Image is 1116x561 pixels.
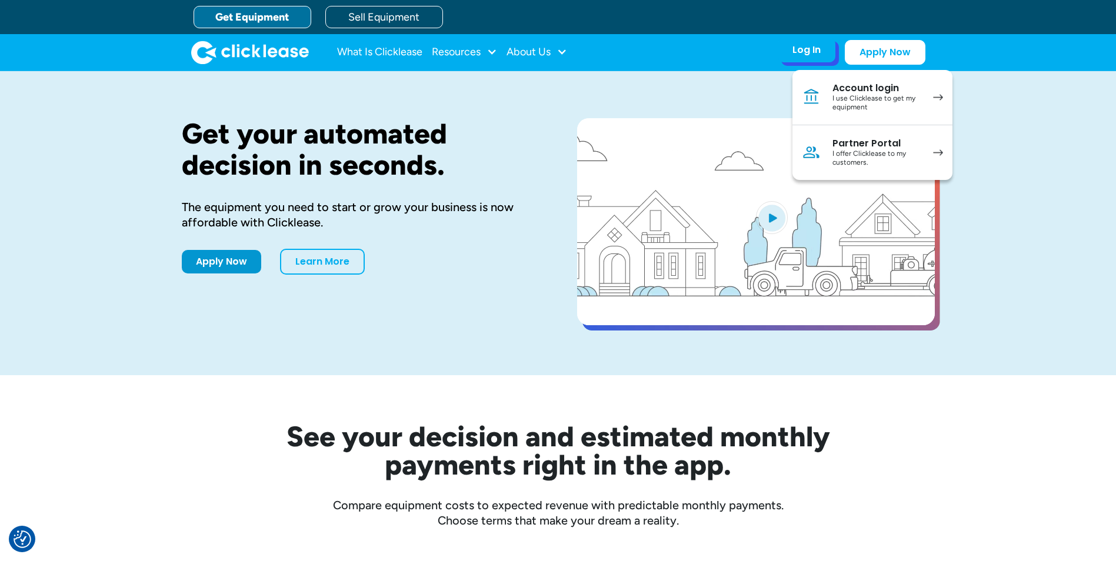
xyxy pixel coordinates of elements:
h2: See your decision and estimated monthly payments right in the app. [229,422,888,479]
img: Clicklease logo [191,41,309,64]
a: Account loginI use Clicklease to get my equipment [792,70,952,125]
a: open lightbox [577,118,935,325]
div: Resources [432,41,497,64]
a: What Is Clicklease [337,41,422,64]
img: Bank icon [802,88,821,106]
div: Compare equipment costs to expected revenue with predictable monthly payments. Choose terms that ... [182,497,935,528]
div: About Us [507,41,567,64]
img: Blue play button logo on a light blue circular background [756,201,788,234]
h1: Get your automated decision in seconds. [182,118,539,181]
a: Apply Now [182,250,261,273]
a: Apply Now [845,40,925,65]
a: home [191,41,309,64]
div: Log In [792,44,821,56]
img: arrow [933,94,943,101]
a: Learn More [280,249,365,275]
img: arrow [933,149,943,156]
div: Partner Portal [832,138,921,149]
a: Sell Equipment [325,6,443,28]
nav: Log In [792,70,952,180]
div: I use Clicklease to get my equipment [832,94,921,112]
button: Consent Preferences [14,530,31,548]
img: Revisit consent button [14,530,31,548]
a: Partner PortalI offer Clicklease to my customers. [792,125,952,180]
div: Account login [832,82,921,94]
div: I offer Clicklease to my customers. [832,149,921,168]
div: The equipment you need to start or grow your business is now affordable with Clicklease. [182,199,539,230]
a: Get Equipment [194,6,311,28]
img: Person icon [802,143,821,162]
